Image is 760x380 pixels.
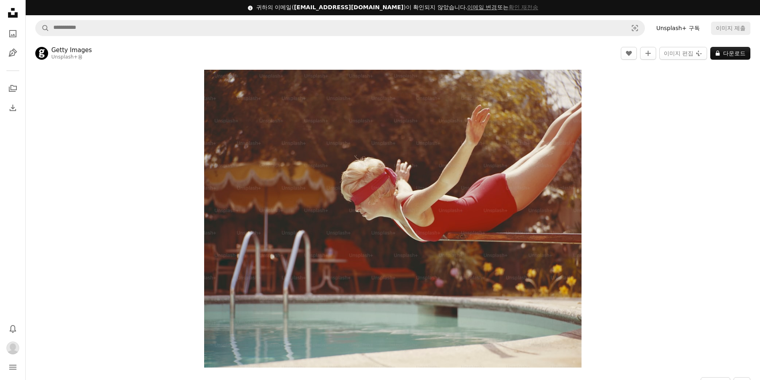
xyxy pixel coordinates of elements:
[35,20,645,36] form: 사이트 전체에서 이미지 찾기
[5,26,21,42] a: 사진
[509,4,538,12] button: 확인 재전송
[294,4,403,10] span: [EMAIL_ADDRESS][DOMAIN_NAME]
[659,47,707,60] button: 이미지 편집
[51,54,78,60] a: Unsplash+
[256,4,538,12] div: 귀하의 이메일( )이 확인되지 않았습니다.
[621,47,637,60] button: 좋아요
[5,100,21,116] a: 다운로드 내역
[710,47,750,60] button: 다운로드
[51,54,92,61] div: 용
[5,321,21,337] button: 알림
[5,45,21,61] a: 일러스트
[6,342,19,354] img: 사용자 서란 박의 아바타
[5,340,21,356] button: 프로필
[204,70,582,368] button: 이 이미지 확대
[625,20,644,36] button: 시각적 검색
[204,70,582,368] img: 빨간 수영복을 입은 여자가 수영장에 뛰어들었다
[51,46,92,54] a: Getty Images
[5,81,21,97] a: 컬렉션
[467,4,538,10] span: 또는
[35,47,48,60] img: Getty Images의 프로필로 이동
[640,47,656,60] button: 컬렉션에 추가
[5,359,21,375] button: 메뉴
[711,22,750,34] button: 이미지 제출
[467,4,497,10] a: 이메일 변경
[36,20,49,36] button: Unsplash 검색
[651,22,704,34] a: Unsplash+ 구독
